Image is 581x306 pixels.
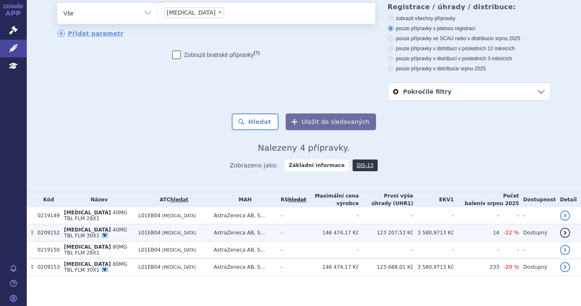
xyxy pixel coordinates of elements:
span: 40MG TBL FLM 28X1 [64,210,127,221]
td: 123 207,53 Kč [359,224,413,242]
td: - [276,224,306,242]
th: Dostupnost [519,192,556,207]
td: - [499,207,519,224]
button: Uložit do sledovaných [286,113,376,130]
th: Kód [33,192,59,207]
span: 80MG TBL FLM 28X1 [64,244,127,256]
span: v srpnu 2025 [482,201,519,206]
label: pouze přípravky v distribuci v posledních 12 měsících [388,45,551,52]
span: [MEDICAL_DATA] [162,231,196,235]
div: V [102,267,108,272]
del: hledat [288,197,306,203]
td: - [519,242,556,259]
th: Maximální cena výrobce [306,192,359,207]
td: AstraZeneca AB, S... [210,242,276,259]
span: [MEDICAL_DATA] [162,248,196,252]
strong: Základní informace [284,159,349,171]
td: - [454,242,499,259]
span: Tento přípravek má více úhrad. [31,264,33,270]
td: 0209152 [33,224,59,242]
td: 0219149 [33,207,59,224]
span: -22 % [504,229,519,236]
a: Pokročilé filtry [388,83,550,100]
td: AstraZeneca AB, S... [210,224,276,242]
td: - [276,242,306,259]
span: [MEDICAL_DATA] [64,210,111,216]
span: [MEDICAL_DATA] [64,227,111,233]
td: - [276,207,306,224]
a: detail [560,245,570,255]
td: - [276,259,306,276]
span: L01EB04 [138,247,161,253]
h3: Registrace / úhrady / distribuce: [388,3,551,11]
a: DIS-13 [353,159,378,171]
th: Počet balení [454,192,519,207]
td: - [454,207,499,224]
th: ATC [134,192,210,207]
td: - [413,207,454,224]
span: 80MG TBL FLM 30X1 [64,261,127,273]
span: Zobrazeno jako: [230,159,278,171]
label: pouze přípravky v distribuci [388,65,551,72]
span: × [218,10,223,15]
span: L01EB04 [138,264,161,270]
th: RS [276,192,306,207]
td: 146 474,17 Kč [306,259,359,276]
td: - [359,207,413,224]
td: 3 580,9713 Kč [413,259,454,276]
span: [MEDICAL_DATA] [64,244,111,250]
span: v srpnu 2025 [491,36,520,41]
th: MAH [210,192,276,207]
span: -20 % [504,264,519,270]
label: pouze přípravky ve SCAU nebo v distribuci [388,35,551,42]
td: 233 [454,259,499,276]
a: Přidat parametr [57,30,124,37]
span: [MEDICAL_DATA] [162,213,196,218]
input: [MEDICAL_DATA] [227,7,231,18]
span: L01EB04 [138,213,161,219]
a: detail [560,211,570,221]
td: 123 688,01 Kč [359,259,413,276]
td: - [413,242,454,259]
td: 14 [454,224,499,242]
a: vyhledávání neobsahuje žádnou platnou referenční skupinu [288,197,306,203]
td: - [306,242,359,259]
button: Hledat [232,113,279,130]
span: L01EB04 [138,230,161,236]
span: [MEDICAL_DATA] [162,265,196,270]
th: EKV1 [413,192,454,207]
td: Dostupný [519,224,556,242]
td: 3 580,9713 Kč [413,224,454,242]
th: Název [60,192,134,207]
td: AstraZeneca AB, S... [210,207,276,224]
label: pouze přípravky s platnou registrací [388,25,551,32]
td: 0219150 [33,242,59,259]
td: Dostupný [519,259,556,276]
td: - [499,242,519,259]
td: - [359,242,413,259]
td: - [306,207,359,224]
td: 0209153 [33,259,59,276]
a: hledat [170,197,188,203]
abbr: (?) [254,50,260,56]
span: Tento přípravek má více úhrad. [31,230,33,236]
span: [MEDICAL_DATA] [167,10,216,15]
label: zobrazit všechny přípravky [388,15,551,22]
span: [MEDICAL_DATA] [64,261,111,267]
span: v srpnu 2025 [457,66,486,72]
span: Nalezeny 4 přípravky. [258,143,350,153]
th: Detail [556,192,581,207]
label: Zobrazit bratrské přípravky [172,51,260,59]
td: - [519,207,556,224]
a: detail [560,228,570,238]
label: pouze přípravky v distribuci v posledních 3 měsících [388,55,551,62]
span: 40MG TBL FLM 30X1 [64,227,127,239]
td: AstraZeneca AB, S... [210,259,276,276]
td: 146 474,17 Kč [306,224,359,242]
a: detail [560,262,570,272]
th: První výše úhrady (UHR1) [359,192,413,207]
div: V [102,233,108,238]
